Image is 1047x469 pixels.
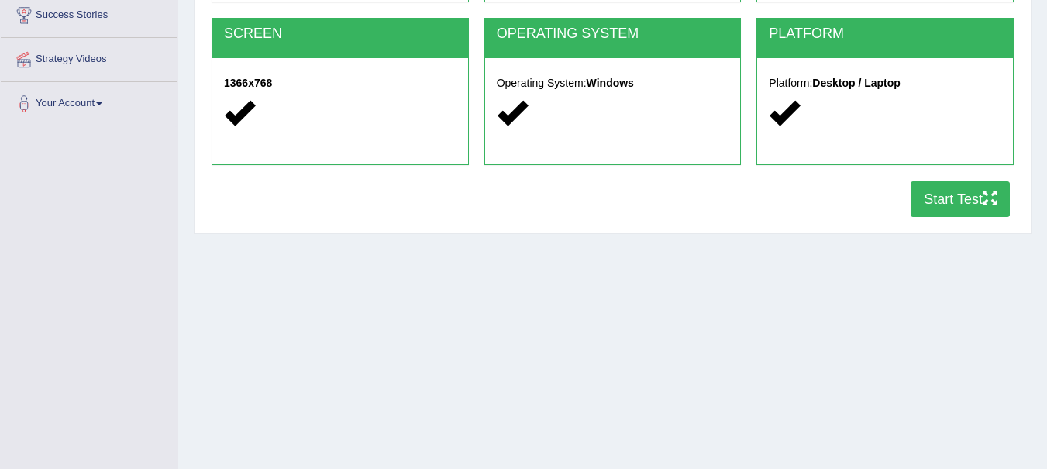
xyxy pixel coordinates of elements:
[1,38,177,77] a: Strategy Videos
[497,26,729,42] h2: OPERATING SYSTEM
[587,77,634,89] strong: Windows
[497,78,729,89] h5: Operating System:
[1,82,177,121] a: Your Account
[224,77,272,89] strong: 1366x768
[911,181,1010,217] button: Start Test
[769,78,1001,89] h5: Platform:
[224,26,456,42] h2: SCREEN
[812,77,901,89] strong: Desktop / Laptop
[769,26,1001,42] h2: PLATFORM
